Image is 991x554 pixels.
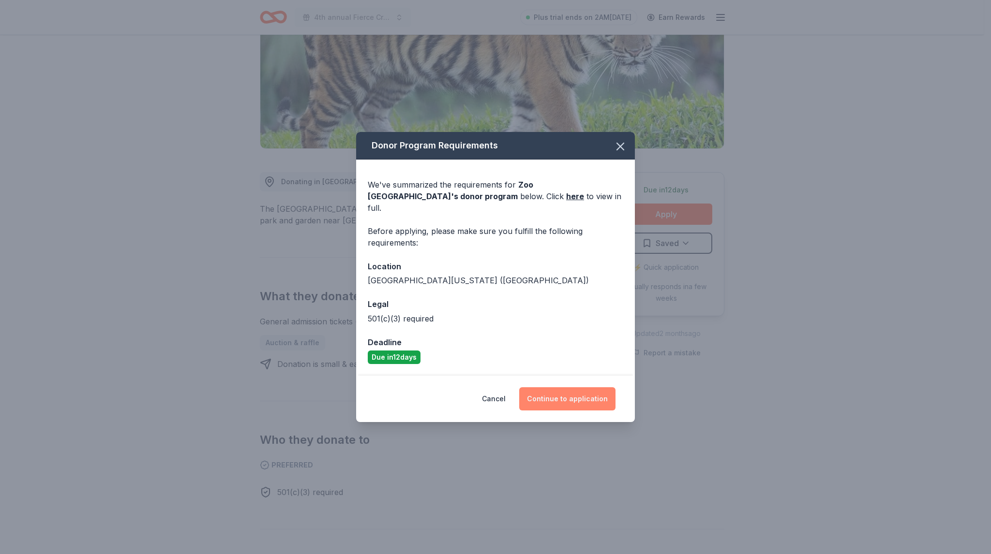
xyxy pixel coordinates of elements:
[482,387,506,410] button: Cancel
[368,275,623,286] div: [GEOGRAPHIC_DATA][US_STATE] ([GEOGRAPHIC_DATA])
[368,179,623,214] div: We've summarized the requirements for below. Click to view in full.
[368,313,623,324] div: 501(c)(3) required
[368,336,623,349] div: Deadline
[519,387,616,410] button: Continue to application
[368,260,623,273] div: Location
[368,225,623,248] div: Before applying, please make sure you fulfill the following requirements:
[368,350,420,364] div: Due in 12 days
[356,132,635,160] div: Donor Program Requirements
[566,190,584,202] a: here
[368,298,623,310] div: Legal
